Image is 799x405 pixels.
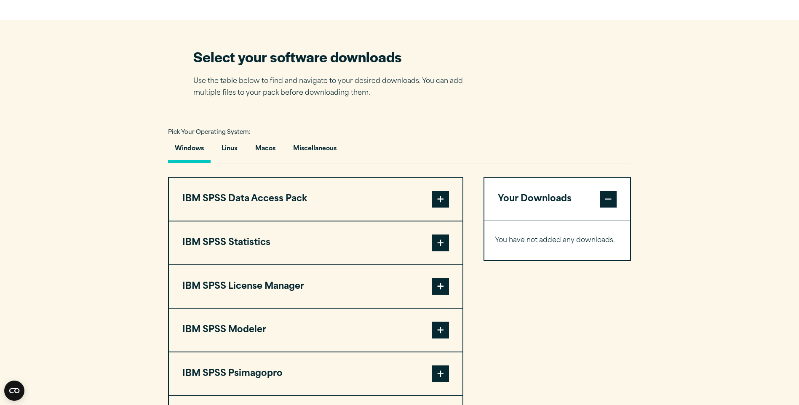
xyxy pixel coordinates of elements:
button: Miscellaneous [286,139,343,163]
button: IBM SPSS Statistics [169,221,462,264]
h2: Select your software downloads [193,47,476,66]
button: IBM SPSS License Manager [169,265,462,308]
span: Pick Your Operating System: [168,130,251,135]
p: Use the table below to find and navigate to your desired downloads. You can add multiple files to... [193,75,476,100]
button: Macos [249,139,282,163]
button: Windows [168,139,211,163]
button: IBM SPSS Data Access Pack [169,178,462,221]
p: You have not added any downloads. [495,234,620,247]
button: IBM SPSS Modeler [169,309,462,352]
button: IBM SPSS Psimagopro [169,352,462,395]
div: Your Downloads [484,221,631,260]
button: Open CMP widget [4,381,24,401]
button: Linux [215,139,244,163]
button: Your Downloads [484,178,631,221]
